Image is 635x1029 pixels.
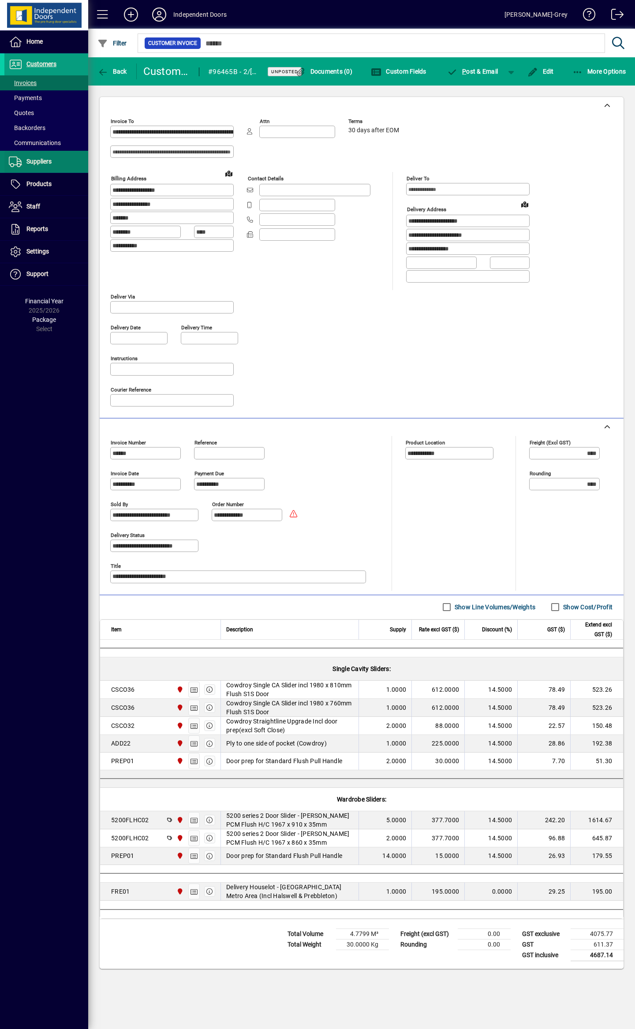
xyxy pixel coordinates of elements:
td: 29.25 [517,883,570,901]
td: 7.70 [517,753,570,770]
div: 612.0000 [417,703,459,712]
span: Edit [527,68,554,75]
span: 1.0000 [386,887,407,896]
span: Customers [26,60,56,67]
a: Settings [4,241,88,263]
span: Package [32,316,56,323]
td: 523.26 [570,699,623,717]
td: 14.5000 [464,811,517,829]
div: CSCO36 [111,703,135,712]
div: 5200FLHC02 [111,816,149,824]
td: 4.7799 M³ [336,928,389,939]
span: 14.0000 [382,851,406,860]
mat-label: Title [111,563,121,569]
td: Total Volume [283,928,336,939]
span: 5200 series 2 Door Slider - [PERSON_NAME] PCM Flush H/C 1967 x 910 x 35mm [226,811,353,829]
button: Custom Fields [369,63,429,79]
div: Customer Invoice [143,64,190,78]
span: Back [97,68,127,75]
div: 30.0000 [417,757,459,765]
span: Customer Invoice [148,39,197,48]
td: 192.38 [570,735,623,753]
mat-label: Invoice number [111,439,146,445]
span: Description [226,625,253,634]
td: 0.00 [458,928,511,939]
mat-label: Invoice To [111,118,134,124]
td: 4687.14 [571,950,624,961]
div: Single Cavity Sliders: [100,657,623,680]
td: 14.5000 [464,847,517,865]
span: Christchurch [174,703,184,712]
div: CSCO32 [111,721,135,730]
span: Documents (0) [295,68,352,75]
td: GST exclusive [518,928,571,939]
td: 51.30 [570,753,623,770]
mat-label: Product location [406,439,445,445]
span: Custom Fields [371,68,426,75]
span: 1.0000 [386,685,407,694]
span: Filter [97,40,127,47]
span: Cowdroy Single CA Slider incl 1980 x 760mm Flush S1S Door [226,699,353,716]
span: Unposted [271,69,298,75]
a: Logout [605,2,624,30]
div: Wardrobe Sliders: [100,788,623,811]
a: Invoices [4,75,88,90]
span: ost & Email [447,68,498,75]
span: Suppliers [26,158,52,165]
td: Freight (excl GST) [396,928,458,939]
button: Back [95,63,129,79]
mat-label: Deliver To [407,175,430,182]
span: Quotes [9,109,34,116]
mat-label: Delivery date [111,324,141,330]
a: View on map [222,166,236,180]
div: Independent Doors [173,7,227,22]
span: P [462,68,466,75]
button: Add [117,7,145,22]
mat-label: Sold by [111,501,128,507]
span: Discount (%) [482,625,512,634]
button: Profile [145,7,173,22]
span: Extend excl GST ($) [576,620,612,639]
span: Products [26,180,52,187]
label: Show Cost/Profit [561,603,613,611]
span: Cowdroy Single CA Slider incl 1980 x 810mm Flush S1S Door [226,681,353,698]
span: 5200 series 2 Door Slider - [PERSON_NAME] PCM Flush H/C 1967 x 860 x 35mm [226,829,353,847]
button: Edit [525,63,556,79]
button: Post & Email [443,63,503,79]
span: Christchurch [174,833,184,843]
a: Communications [4,135,88,150]
td: 14.5000 [464,735,517,753]
mat-label: Invoice date [111,470,139,476]
td: 14.5000 [464,681,517,699]
span: Payments [9,94,42,101]
mat-label: Freight (excl GST) [530,439,571,445]
span: Christchurch [174,721,184,731]
span: Communications [9,139,61,146]
td: 1614.67 [570,811,623,829]
span: Cowdroy Straightline Upgrade Incl door prep(excl Soft Close) [226,717,353,734]
mat-label: Rounding [530,470,551,476]
span: 30 days after EOM [348,127,399,134]
mat-label: Delivery status [111,532,145,538]
a: Staff [4,196,88,218]
span: 2.0000 [386,721,407,730]
span: Item [111,625,122,634]
label: Show Line Volumes/Weights [453,603,535,611]
span: Christchurch [174,685,184,694]
span: Reports [26,225,48,232]
span: Door prep for Standard Flush Pull Handle [226,757,342,765]
span: Financial Year [25,298,63,305]
span: Christchurch [174,815,184,825]
td: 78.49 [517,681,570,699]
td: 14.5000 [464,699,517,717]
a: Backorders [4,120,88,135]
a: Products [4,173,88,195]
td: 523.26 [570,681,623,699]
span: Supply [390,625,406,634]
td: 242.20 [517,811,570,829]
td: 28.86 [517,735,570,753]
mat-label: Delivery time [181,324,212,330]
td: 195.00 [570,883,623,901]
a: Home [4,31,88,53]
td: GST [518,939,571,950]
